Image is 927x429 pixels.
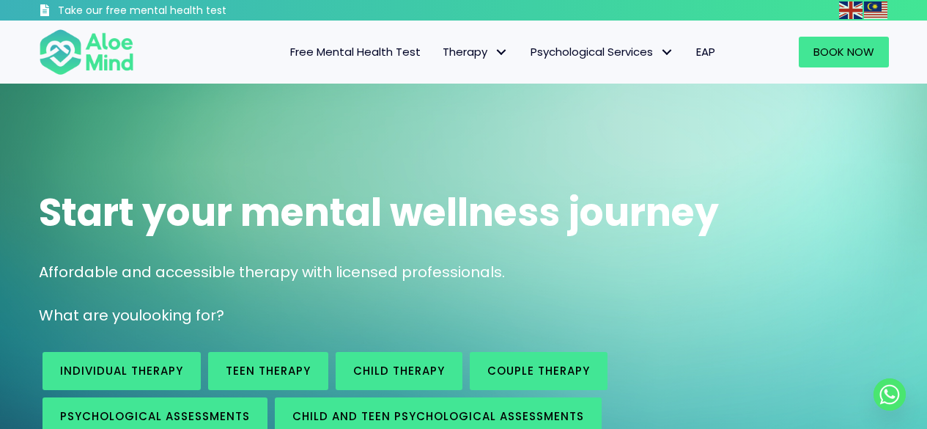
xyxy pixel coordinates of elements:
[799,37,889,67] a: Book Now
[43,352,201,390] a: Individual therapy
[813,44,874,59] span: Book Now
[39,28,134,76] img: Aloe mind Logo
[153,37,726,67] nav: Menu
[657,42,678,63] span: Psychological Services: submenu
[470,352,607,390] a: Couple therapy
[353,363,445,378] span: Child Therapy
[226,363,311,378] span: Teen Therapy
[39,305,139,326] span: What are you
[58,4,305,18] h3: Take our free mental health test
[520,37,685,67] a: Psychological ServicesPsychological Services: submenu
[279,37,432,67] a: Free Mental Health Test
[39,186,719,239] span: Start your mental wellness journey
[839,1,863,19] img: en
[292,408,584,424] span: Child and Teen Psychological assessments
[491,42,512,63] span: Therapy: submenu
[336,352,462,390] a: Child Therapy
[487,363,590,378] span: Couple therapy
[60,408,250,424] span: Psychological assessments
[696,44,715,59] span: EAP
[39,4,305,21] a: Take our free mental health test
[139,305,224,326] span: looking for?
[60,363,183,378] span: Individual therapy
[208,352,328,390] a: Teen Therapy
[839,1,864,18] a: English
[531,44,674,59] span: Psychological Services
[864,1,889,18] a: Malay
[290,44,421,59] span: Free Mental Health Test
[874,378,906,411] a: Whatsapp
[685,37,726,67] a: EAP
[864,1,887,19] img: ms
[432,37,520,67] a: TherapyTherapy: submenu
[39,262,889,283] p: Affordable and accessible therapy with licensed professionals.
[443,44,509,59] span: Therapy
